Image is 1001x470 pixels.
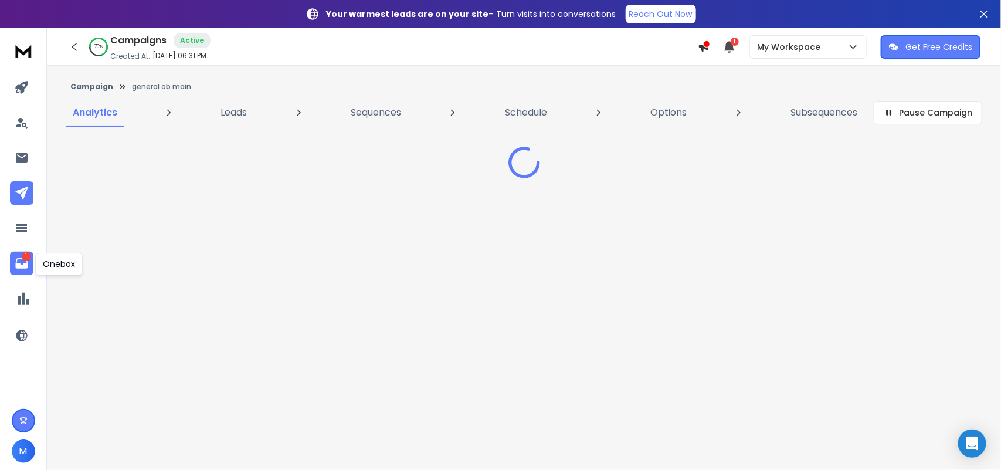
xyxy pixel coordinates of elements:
[73,106,117,120] p: Analytics
[874,101,982,124] button: Pause Campaign
[22,252,31,261] p: 1
[757,41,825,53] p: My Workspace
[881,35,980,59] button: Get Free Credits
[35,253,83,275] div: Onebox
[70,82,113,92] button: Campaign
[731,38,739,46] span: 1
[152,51,206,60] p: [DATE] 06:31 PM
[214,99,255,127] a: Leads
[12,439,35,463] button: M
[10,252,33,275] a: 1
[790,106,857,120] p: Subsequences
[958,430,986,458] div: Open Intercom Messenger
[905,41,972,53] p: Get Free Credits
[66,99,124,127] a: Analytics
[643,99,694,127] a: Options
[94,43,103,50] p: 70 %
[12,40,35,62] img: logo
[221,106,247,120] p: Leads
[650,106,687,120] p: Options
[626,5,696,23] a: Reach Out Now
[629,8,693,20] p: Reach Out Now
[498,99,554,127] a: Schedule
[110,52,150,61] p: Created At:
[505,106,547,120] p: Schedule
[344,99,408,127] a: Sequences
[174,33,211,48] div: Active
[132,82,191,92] p: general ob main
[327,8,616,20] p: – Turn visits into conversations
[327,8,489,20] strong: Your warmest leads are on your site
[783,99,864,127] a: Subsequences
[110,33,167,48] h1: Campaigns
[351,106,401,120] p: Sequences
